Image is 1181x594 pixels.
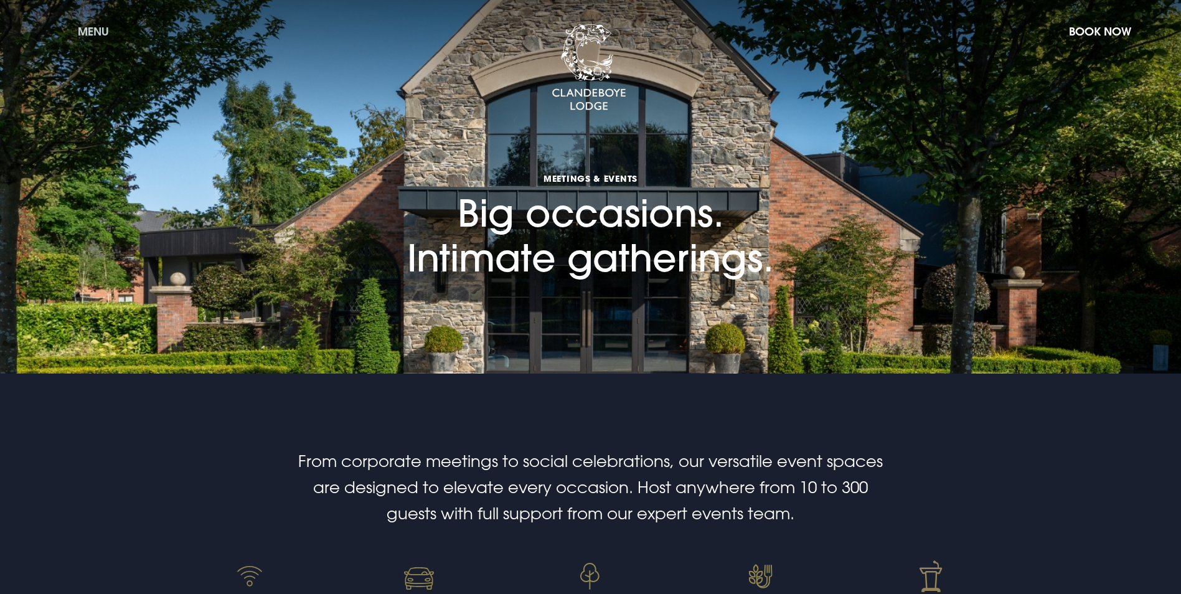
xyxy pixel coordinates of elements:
[552,24,626,111] img: Clandeboye Lodge
[298,451,883,523] span: From corporate meetings to social celebrations, our versatile event spaces are designed to elevat...
[407,172,774,184] span: Meetings & Events
[78,24,109,39] span: Menu
[407,100,774,281] h1: Big occasions. Intimate gatherings.
[1063,18,1137,45] button: Book Now
[44,18,115,45] button: Menu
